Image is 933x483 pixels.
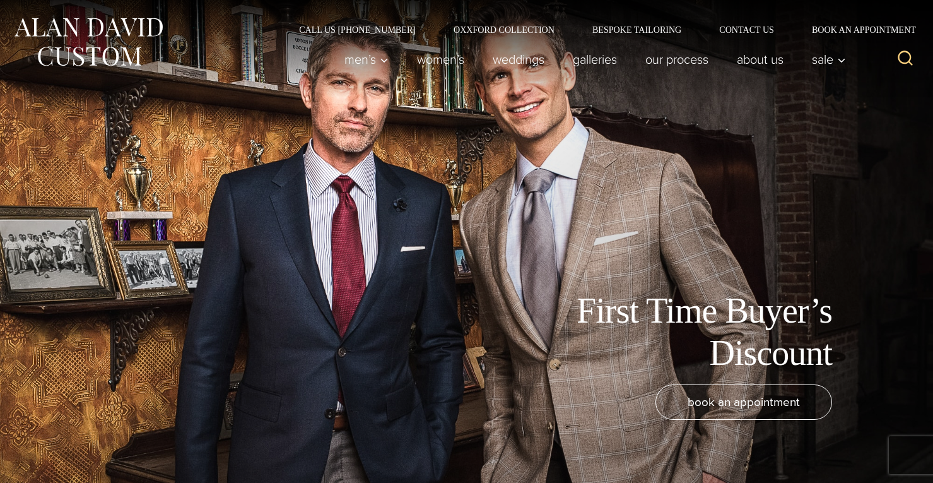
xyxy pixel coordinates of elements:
a: Call Us [PHONE_NUMBER] [280,25,435,34]
a: book an appointment [655,385,832,420]
button: View Search Form [890,44,920,75]
a: Contact Us [700,25,793,34]
h1: First Time Buyer’s Discount [548,290,832,374]
a: About Us [723,47,798,72]
a: Our Process [631,47,723,72]
img: Alan David Custom [13,14,164,70]
a: weddings [479,47,559,72]
span: Men’s [344,53,389,66]
span: Sale [812,53,846,66]
a: Galleries [559,47,631,72]
nav: Primary Navigation [331,47,853,72]
nav: Secondary Navigation [280,25,920,34]
a: Bespoke Tailoring [573,25,700,34]
a: Oxxford Collection [435,25,573,34]
span: book an appointment [688,393,800,411]
a: Women’s [403,47,479,72]
a: Book an Appointment [793,25,920,34]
